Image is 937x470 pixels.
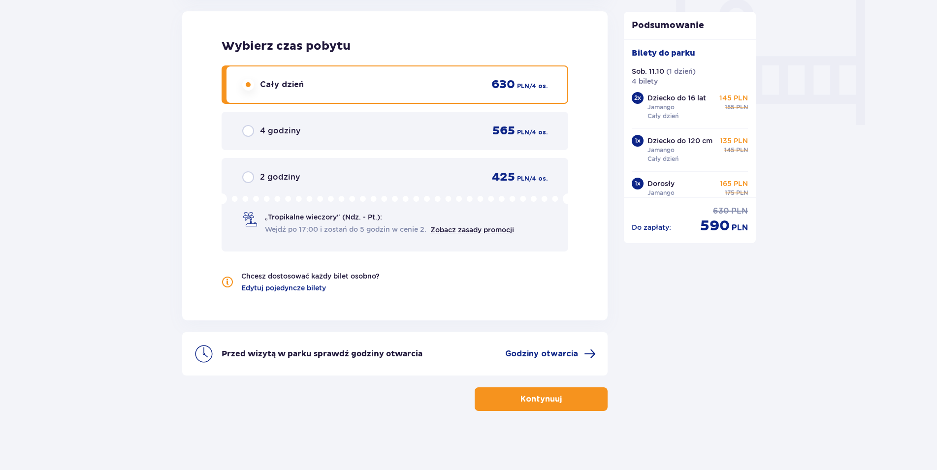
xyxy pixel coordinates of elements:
span: 590 [700,217,730,235]
span: „Tropikalne wieczory" (Ndz. - Pt.): [265,212,382,222]
p: Dziecko do 16 lat [647,93,706,103]
div: 2 x [632,92,644,104]
span: PLN [517,174,529,183]
span: PLN [736,103,748,112]
p: Kontynuuj [520,394,562,405]
p: Cały dzień [647,112,679,121]
span: Cały dzień [260,79,304,90]
span: PLN [732,222,748,233]
p: Jamango [647,188,675,197]
p: Jamango [647,103,675,112]
span: 630 [713,206,729,217]
span: / 4 os. [529,82,548,91]
span: / 4 os. [529,174,548,183]
p: Do zapłaty : [632,222,671,232]
span: 425 [492,170,515,185]
p: 135 PLN [720,136,748,146]
h2: Wybierz czas pobytu [222,39,569,54]
span: 630 [491,77,515,92]
p: 145 PLN [719,93,748,103]
span: PLN [736,188,748,197]
p: Podsumowanie [624,20,756,31]
div: 1 x [632,135,644,147]
p: Cały dzień [647,155,679,163]
span: 175 [725,188,734,197]
span: Wejdź po 17:00 i zostań do 5 godzin w cenie 2. [265,224,426,234]
p: Jamango [647,146,675,155]
p: Bilety do parku [632,48,695,59]
span: / 4 os. [529,128,548,137]
span: 4 godziny [260,125,300,136]
button: Kontynuuj [475,387,608,411]
p: ( 1 dzień ) [666,66,696,76]
p: 165 PLN [720,179,748,188]
p: Dziecko do 120 cm [647,136,712,146]
p: 4 bilety [632,76,658,86]
p: Sob. 11.10 [632,66,664,76]
span: PLN [736,146,748,155]
span: 145 [724,146,734,155]
span: PLN [517,82,529,91]
span: 2 godziny [260,172,300,183]
a: Godziny otwarcia [505,348,596,360]
a: Zobacz zasady promocji [430,226,514,234]
span: Godziny otwarcia [505,348,578,359]
span: 565 [492,124,515,138]
p: Przed wizytą w parku sprawdź godziny otwarcia [222,348,422,359]
a: Edytuj pojedyncze bilety [241,283,326,293]
span: 155 [725,103,734,112]
p: Chcesz dostosować każdy bilet osobno? [241,271,380,281]
span: PLN [517,128,529,137]
div: 1 x [632,178,644,189]
span: PLN [731,206,748,217]
p: Dorosły [647,179,675,188]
